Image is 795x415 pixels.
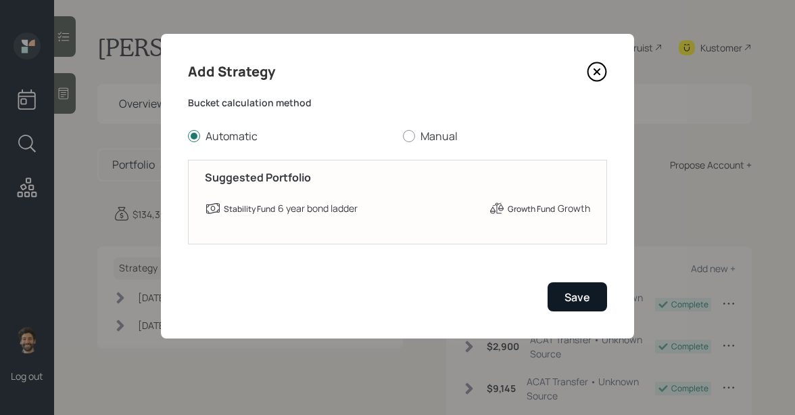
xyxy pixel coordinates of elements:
[278,201,358,215] div: 6 year bond ladder
[548,282,607,311] button: Save
[508,204,555,215] label: Growth Fund
[188,96,607,110] label: Bucket calculation method
[224,204,275,215] label: Stability Fund
[558,201,590,215] div: Growth
[188,129,392,144] label: Automatic
[403,129,607,144] label: Manual
[564,290,590,305] div: Save
[205,171,590,184] h5: Suggested Portfolio
[188,61,275,83] h4: Add Strategy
